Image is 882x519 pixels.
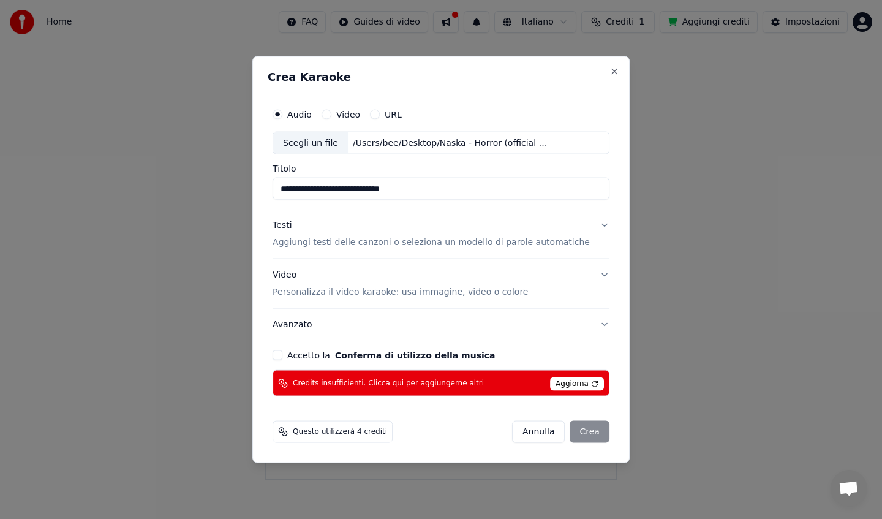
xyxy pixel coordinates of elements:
div: Scegli un file [273,132,348,154]
h2: Crea Karaoke [268,71,614,82]
label: Video [336,110,360,118]
button: Annulla [512,421,565,443]
label: URL [385,110,402,118]
div: Testi [273,219,292,232]
button: VideoPersonalizza il video karaoke: usa immagine, video o colore [273,259,609,308]
button: Accetto la [335,351,496,360]
span: Credits insufficienti. Clicca qui per aggiungerne altri [293,378,484,388]
label: Accetto la [287,351,495,360]
div: Video [273,269,528,298]
p: Personalizza il video karaoke: usa immagine, video o colore [273,286,528,298]
button: TestiAggiungi testi delle canzoni o seleziona un modello di parole automatiche [273,210,609,259]
label: Audio [287,110,312,118]
span: Questo utilizzerà 4 crediti [293,427,387,437]
div: /Users/bee/Desktop/Naska - Horror (official video).mp3 [348,137,556,149]
label: Titolo [273,164,609,173]
p: Aggiungi testi delle canzoni o seleziona un modello di parole automatiche [273,237,590,249]
span: Aggiorna [550,377,604,391]
button: Avanzato [273,309,609,341]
